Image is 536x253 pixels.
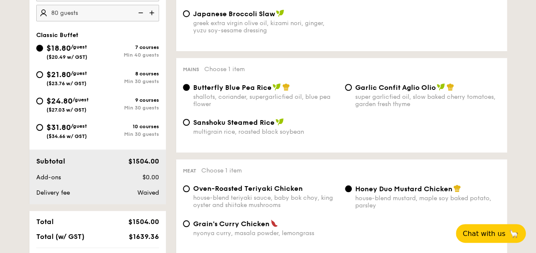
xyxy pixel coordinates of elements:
[183,10,190,17] input: Japanese Broccoli Slawgreek extra virgin olive oil, kizami nori, ginger, yuzu soy-sesame dressing
[72,97,89,103] span: /guest
[453,184,461,192] img: icon-chef-hat.a58ddaea.svg
[446,83,454,91] img: icon-chef-hat.a58ddaea.svg
[98,131,159,137] div: Min 30 guests
[183,185,190,192] input: Oven-Roasted Teriyaki Chickenhouse-blend teriyaki sauce, baby bok choy, king oyster and shiitake ...
[193,10,275,18] span: Japanese Broccoli Slaw
[204,66,245,73] span: Choose 1 item
[98,124,159,129] div: 10 courses
[201,167,242,174] span: Choose 1 item
[46,54,87,60] span: ($20.49 w/ GST)
[509,229,519,239] span: 🦙
[36,98,43,104] input: $24.80/guest($27.03 w/ GST)9 coursesMin 30 guests
[193,194,338,209] div: house-blend teriyaki sauce, baby bok choy, king oyster and shiitake mushrooms
[272,83,281,91] img: icon-vegan.f8ff3823.svg
[46,43,71,53] span: $18.80
[345,185,352,192] input: Honey Duo Mustard Chickenhouse-blend mustard, maple soy baked potato, parsley
[456,224,526,243] button: Chat with us🦙
[183,84,190,91] input: Butterfly Blue Pea Riceshallots, coriander, supergarlicfied oil, blue pea flower
[46,96,72,106] span: $24.80
[355,195,500,209] div: house-blend mustard, maple soy baked potato, parsley
[98,52,159,58] div: Min 40 guests
[36,45,43,52] input: $18.80/guest($20.49 w/ GST)7 coursesMin 40 guests
[133,5,146,21] img: icon-reduce.1d2dbef1.svg
[355,83,436,92] span: Garlic Confit Aglio Olio
[276,9,284,17] img: icon-vegan.f8ff3823.svg
[36,189,70,196] span: Delivery fee
[46,70,71,79] span: $21.80
[193,93,338,108] div: shallots, coriander, supergarlicfied oil, blue pea flower
[463,230,505,238] span: Chat with us
[128,233,159,241] span: $1639.36
[98,44,159,50] div: 7 courses
[146,5,159,21] img: icon-add.58712e84.svg
[193,20,338,34] div: greek extra virgin olive oil, kizami nori, ginger, yuzu soy-sesame dressing
[98,97,159,103] div: 9 courses
[46,80,87,86] span: ($23.76 w/ GST)
[275,118,284,126] img: icon-vegan.f8ff3823.svg
[128,218,159,226] span: $1504.00
[183,168,196,174] span: Meat
[345,84,352,91] input: Garlic Confit Aglio Oliosuper garlicfied oil, slow baked cherry tomatoes, garden fresh thyme
[36,124,43,131] input: $31.80/guest($34.66 w/ GST)10 coursesMin 30 guests
[270,219,278,227] img: icon-spicy.37a8142b.svg
[355,185,452,193] span: Honey Duo Mustard Chicken
[46,107,87,113] span: ($27.03 w/ GST)
[193,184,303,193] span: Oven-Roasted Teriyaki Chicken
[183,220,190,227] input: Grain's Curry Chickennyonya curry, masala powder, lemongrass
[193,220,269,228] span: Grain's Curry Chicken
[36,71,43,78] input: $21.80/guest($23.76 w/ GST)8 coursesMin 30 guests
[183,66,199,72] span: Mains
[36,174,61,181] span: Add-ons
[71,123,87,129] span: /guest
[183,119,190,126] input: Sanshoku Steamed Ricemultigrain rice, roasted black soybean
[36,157,65,165] span: Subtotal
[437,83,445,91] img: icon-vegan.f8ff3823.svg
[193,83,272,92] span: Butterfly Blue Pea Rice
[98,105,159,111] div: Min 30 guests
[98,78,159,84] div: Min 30 guests
[36,233,84,241] span: Total (w/ GST)
[193,118,275,126] span: Sanshoku Steamed Rice
[36,5,159,21] input: Number of guests
[137,189,159,196] span: Waived
[36,32,78,39] span: Classic Buffet
[193,230,338,237] div: nyonya curry, masala powder, lemongrass
[36,218,54,226] span: Total
[46,123,71,132] span: $31.80
[128,157,159,165] span: $1504.00
[98,71,159,77] div: 8 courses
[355,93,500,108] div: super garlicfied oil, slow baked cherry tomatoes, garden fresh thyme
[193,128,338,135] div: multigrain rice, roasted black soybean
[142,174,159,181] span: $0.00
[282,83,290,91] img: icon-chef-hat.a58ddaea.svg
[71,70,87,76] span: /guest
[46,133,87,139] span: ($34.66 w/ GST)
[71,44,87,50] span: /guest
